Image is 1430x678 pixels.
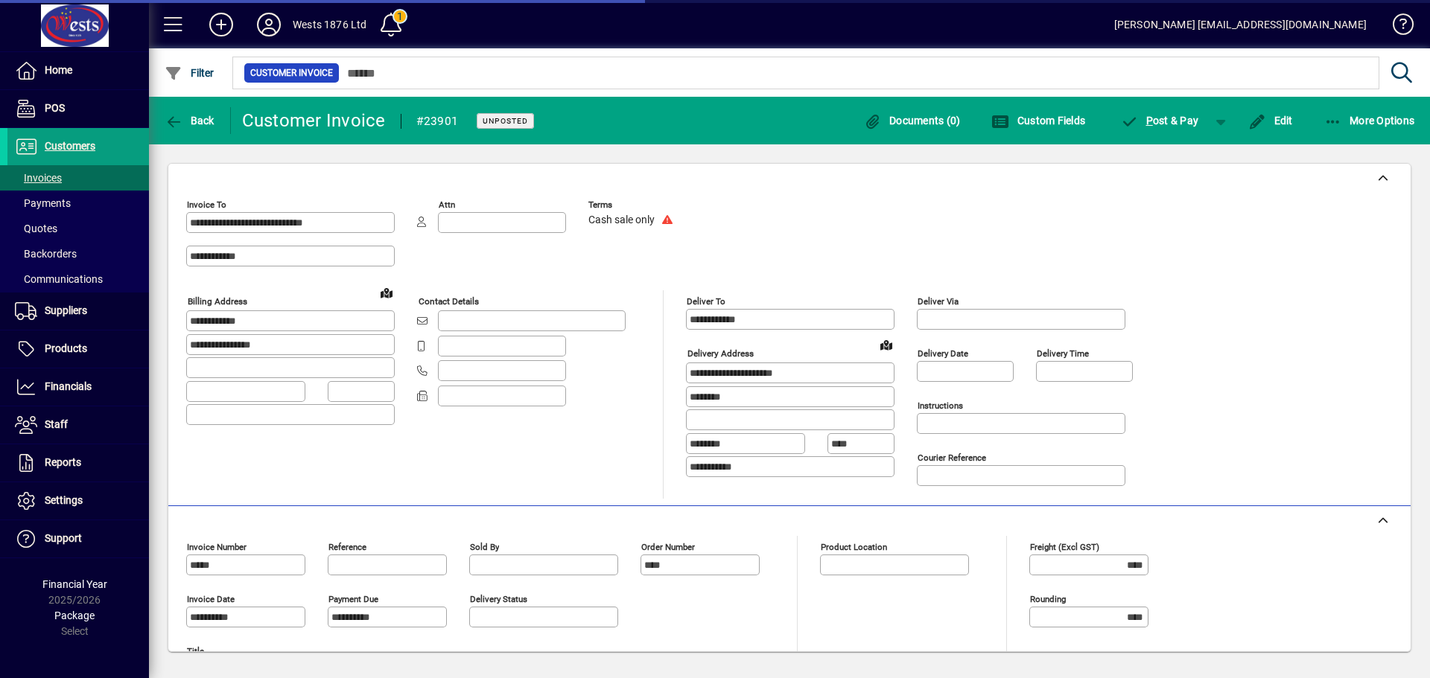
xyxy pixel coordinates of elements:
[918,400,963,411] mat-label: Instructions
[7,52,149,89] a: Home
[15,197,71,209] span: Payments
[918,452,986,463] mat-label: Courier Reference
[1037,348,1089,359] mat-label: Delivery time
[1324,115,1415,127] span: More Options
[470,542,499,552] mat-label: Sold by
[7,406,149,444] a: Staff
[918,348,968,359] mat-label: Delivery date
[45,64,72,76] span: Home
[874,333,898,356] a: View on map
[7,241,149,266] a: Backorders
[15,172,62,184] span: Invoices
[7,216,149,241] a: Quotes
[293,13,366,36] div: Wests 1876 Ltd
[45,140,95,152] span: Customers
[187,646,204,656] mat-label: Title
[45,342,87,354] span: Products
[1248,115,1293,127] span: Edit
[245,11,293,38] button: Profile
[7,330,149,368] a: Products
[328,542,366,552] mat-label: Reference
[918,296,959,307] mat-label: Deliver via
[45,418,68,430] span: Staff
[165,67,214,79] span: Filter
[187,199,226,210] mat-label: Invoice To
[860,107,965,134] button: Documents (0)
[45,304,87,316] span: Suppliers
[45,532,82,544] span: Support
[1114,13,1367,36] div: [PERSON_NAME] [EMAIL_ADDRESS][DOMAIN_NAME]
[45,102,65,114] span: POS
[864,115,961,127] span: Documents (0)
[470,594,527,604] mat-label: Delivery status
[375,281,398,304] a: View on map
[1382,3,1411,51] a: Knowledge Base
[42,578,107,590] span: Financial Year
[250,65,333,80] span: Customer Invoice
[15,248,77,260] span: Backorders
[7,191,149,216] a: Payments
[165,115,214,127] span: Back
[7,368,149,406] a: Financials
[197,11,245,38] button: Add
[45,456,81,468] span: Reports
[161,107,218,134] button: Back
[15,273,103,285] span: Communications
[328,594,378,604] mat-label: Payment due
[242,109,386,132] div: Customer Invoice
[187,542,247,552] mat-label: Invoice number
[7,520,149,557] a: Support
[439,199,455,210] mat-label: Attn
[45,494,83,506] span: Settings
[991,115,1085,127] span: Custom Fields
[7,444,149,482] a: Reports
[821,542,887,552] mat-label: Product location
[1146,115,1153,127] span: P
[416,109,459,133] div: #23901
[15,223,57,234] span: Quotes
[187,594,235,604] mat-label: Invoice date
[54,610,95,621] span: Package
[161,60,218,86] button: Filter
[988,107,1089,134] button: Custom Fields
[588,200,678,210] span: Terms
[45,380,92,392] span: Financials
[7,292,149,330] a: Suppliers
[687,296,725,307] mat-label: Deliver To
[588,214,655,226] span: Cash sale only
[1321,107,1419,134] button: More Options
[1113,107,1206,134] button: Post & Pay
[1030,594,1066,604] mat-label: Rounding
[7,165,149,191] a: Invoices
[1120,115,1198,127] span: ost & Pay
[1245,107,1297,134] button: Edit
[483,116,528,126] span: Unposted
[7,482,149,519] a: Settings
[7,266,149,292] a: Communications
[149,107,231,134] app-page-header-button: Back
[7,90,149,127] a: POS
[1030,542,1099,552] mat-label: Freight (excl GST)
[641,542,695,552] mat-label: Order number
